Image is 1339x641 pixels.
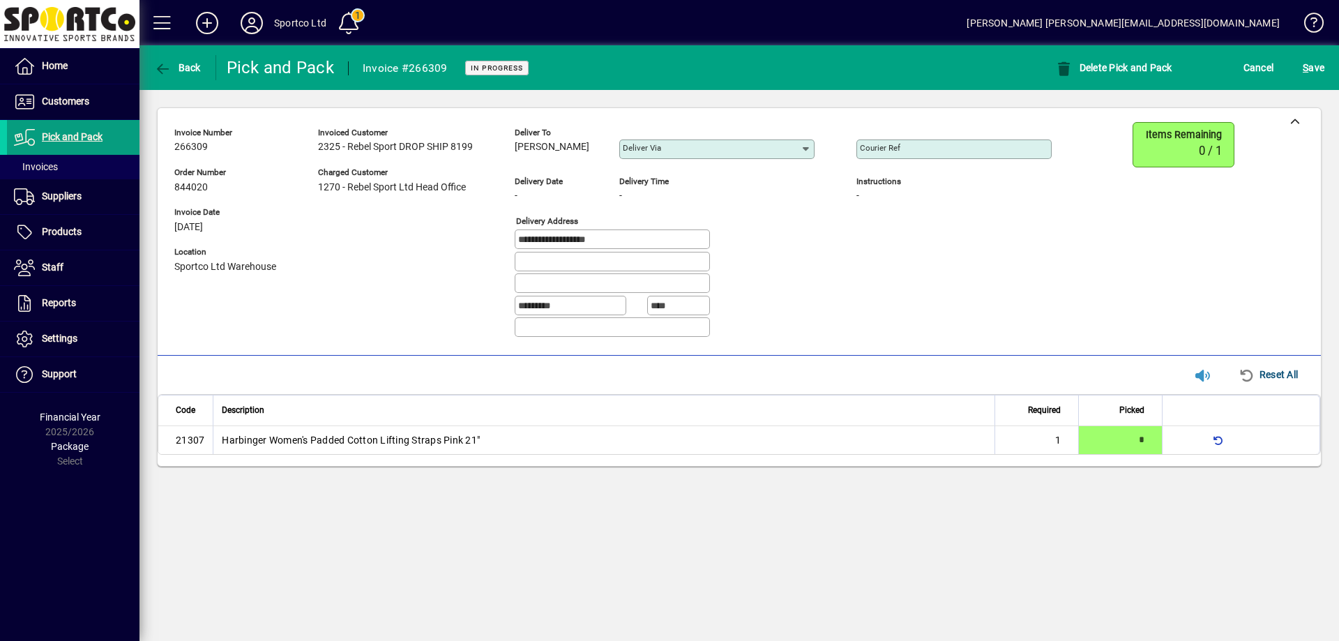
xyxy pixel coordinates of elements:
span: S [1303,62,1308,73]
span: Reset All [1239,363,1298,386]
span: Support [42,368,77,379]
button: Save [1299,55,1328,80]
span: Required [1028,402,1061,418]
a: Support [7,357,139,392]
a: Settings [7,322,139,356]
div: Pick and Pack [227,56,334,79]
span: Delivery time [619,177,703,186]
mat-label: Deliver via [623,143,661,153]
span: Delete Pick and Pack [1055,62,1172,73]
span: Back [154,62,201,73]
span: Invoice Date [174,208,276,217]
span: Home [42,60,68,71]
span: Invoices [14,161,58,172]
span: Staff [42,262,63,273]
div: [PERSON_NAME] [PERSON_NAME][EMAIL_ADDRESS][DOMAIN_NAME] [967,12,1280,34]
span: Package [51,441,89,452]
span: 844020 [174,182,208,193]
span: Description [222,402,264,418]
a: Products [7,215,139,250]
div: Sportco Ltd [274,12,326,34]
span: Settings [42,333,77,344]
app-page-header-button: Back [139,55,216,80]
span: - [619,190,622,202]
span: Pick and Pack [42,131,103,142]
a: Suppliers [7,179,139,214]
span: - [856,190,859,202]
span: Delivery date [515,177,598,186]
div: Invoice #266309 [363,57,448,80]
span: 1270 - Rebel Sport Ltd Head Office [318,182,466,193]
span: 0 / 1 [1199,144,1222,158]
span: Products [42,226,82,237]
span: 266309 [174,142,208,153]
span: [PERSON_NAME] [515,142,589,153]
td: 1 [994,426,1078,454]
span: Order number [174,168,276,177]
span: Instructions [856,177,1052,186]
span: Customers [42,96,89,107]
span: Code [176,402,195,418]
span: - [515,190,517,202]
a: Home [7,49,139,84]
span: [DATE] [174,222,203,233]
a: Customers [7,84,139,119]
button: Profile [229,10,274,36]
button: Delete Pick and Pack [1052,55,1176,80]
span: Sportco Ltd Warehouse [174,262,276,273]
span: Reports [42,297,76,308]
a: Reports [7,286,139,321]
span: In Progress [471,63,523,73]
span: Suppliers [42,190,82,202]
span: 2325 - Rebel Sport DROP SHIP 8199 [318,142,473,153]
mat-label: Courier Ref [860,143,900,153]
button: Cancel [1240,55,1278,80]
td: 21307 [158,426,213,454]
span: ave [1303,56,1324,79]
span: Cancel [1243,56,1274,79]
button: Back [151,55,204,80]
span: Location [174,248,276,257]
a: Knowledge Base [1294,3,1322,48]
span: Charged customer [318,168,473,177]
button: Reset All [1233,362,1303,387]
button: Add [185,10,229,36]
span: Financial Year [40,412,100,423]
span: Picked [1119,402,1144,418]
a: Invoices [7,155,139,179]
td: Harbinger Women's Padded Cotton Lifting Straps Pink 21" [213,426,994,454]
a: Staff [7,250,139,285]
